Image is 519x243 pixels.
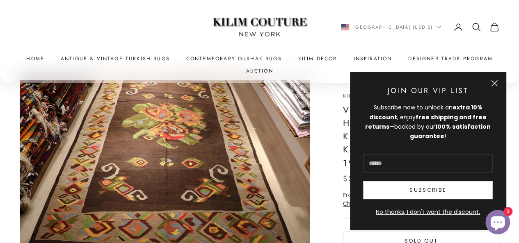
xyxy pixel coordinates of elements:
button: Change country or currency [341,23,441,31]
a: Contemporary Oushak Rugs [186,55,282,63]
inbox-online-store-chat: Shopify online store chat [483,210,512,236]
img: floral antique Turkish tapestry rug from Kars in muted and faded colors featuring giant colorful ... [20,80,310,243]
a: Antique & Vintage Turkish Rugs [61,55,170,63]
newsletter-popup: Newsletter popup [350,72,506,230]
nav: Secondary navigation [341,22,500,32]
img: United States [341,24,349,30]
sale-price: $2,490.00 [343,173,389,184]
strong: 100% satisfaction guarantee [410,123,491,140]
a: Home [26,55,44,63]
a: Kilim Couture [US_STATE] [343,92,426,100]
span: [GEOGRAPHIC_DATA] (USD $) [353,23,433,31]
a: Inspiration [353,55,392,63]
img: Logo of Kilim Couture New York [208,8,311,47]
summary: Kilim Decor [298,55,337,63]
a: Auction [246,67,273,75]
strong: free shipping and free returns [365,113,487,131]
a: Designer Trade Program [408,55,493,63]
h1: Vintage Turkish Handwoven Rug | Kars Karabakh Floral Tapestry Kilim in Muted Tones 1940s [343,104,499,170]
div: Item 1 of 4 [20,80,310,243]
button: Subscribe [363,181,493,199]
nav: Primary navigation [20,55,499,75]
p: Join Our VIP List [363,85,493,96]
button: No thanks, I don't want the discount. [363,207,493,217]
div: Subscribe now to unlock an , enjoy —backed by our ! [363,103,493,141]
